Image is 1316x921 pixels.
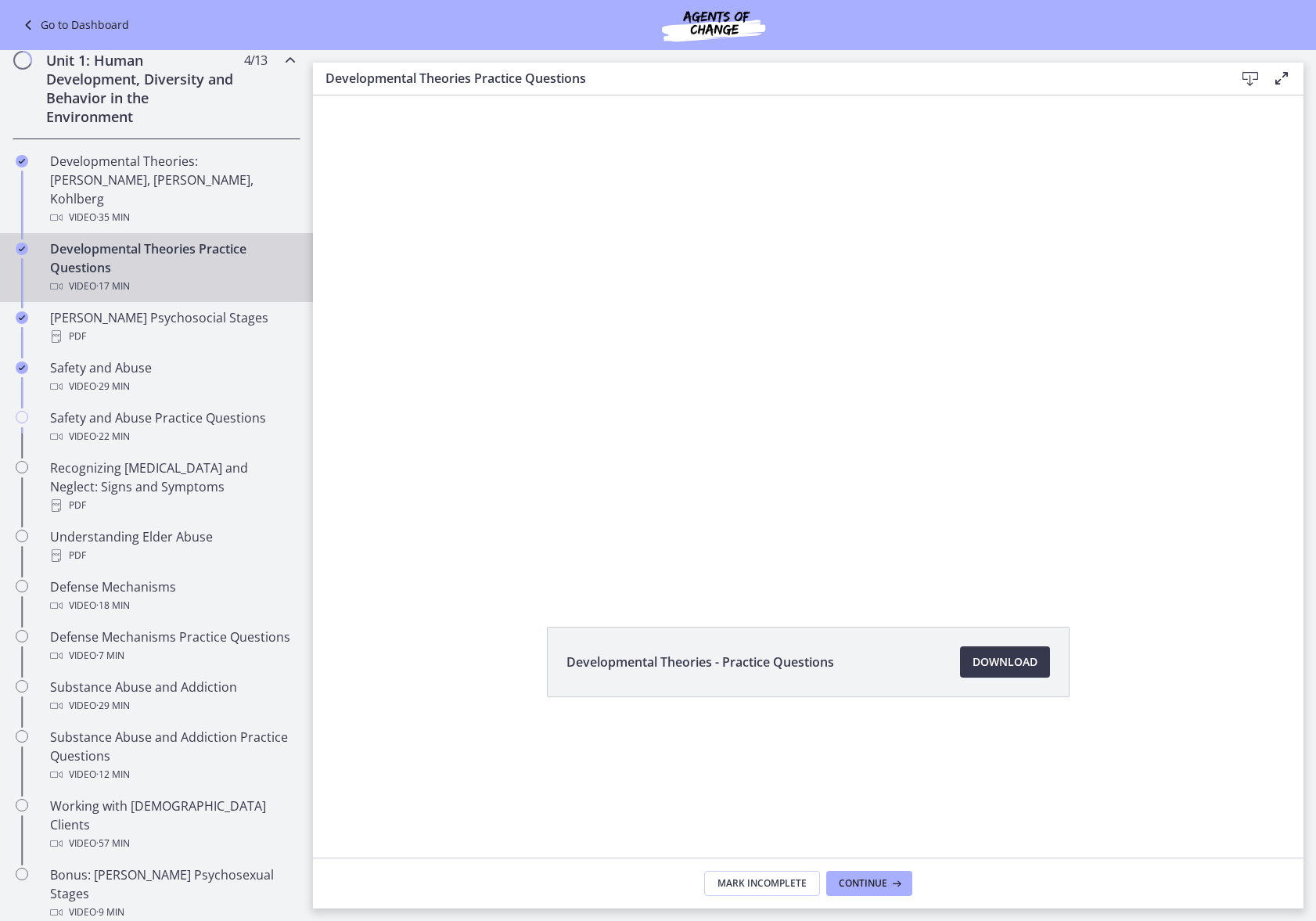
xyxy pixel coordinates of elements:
[50,834,294,853] div: Video
[50,546,294,565] div: PDF
[244,51,267,70] span: 4 / 13
[16,155,28,167] i: Completed
[826,871,912,896] button: Continue
[973,653,1037,671] span: Download
[50,678,294,715] div: Substance Abuse and Addiction
[50,577,294,615] div: Defense Mechanisms
[50,377,294,396] div: Video
[96,696,130,715] span: · 29 min
[50,765,294,784] div: Video
[717,877,807,890] span: Mark Incomplete
[96,427,130,446] span: · 22 min
[50,408,294,446] div: Safety and Abuse Practice Questions
[50,358,294,396] div: Safety and Abuse
[325,69,1210,88] h3: Developmental Theories Practice Questions
[50,696,294,715] div: Video
[96,377,130,396] span: · 29 min
[50,527,294,565] div: Understanding Elder Abuse
[50,308,294,346] div: [PERSON_NAME] Psychosocial Stages
[620,6,807,44] img: Agents of Change
[960,646,1050,678] a: Download
[50,277,294,296] div: Video
[96,765,130,784] span: · 12 min
[50,239,294,296] div: Developmental Theories Practice Questions
[50,496,294,515] div: PDF
[313,95,1303,591] iframe: Video Lesson
[19,16,129,34] a: Go to Dashboard
[50,427,294,446] div: Video
[50,646,294,665] div: Video
[50,728,294,784] div: Substance Abuse and Addiction Practice Questions
[50,628,294,665] div: Defense Mechanisms Practice Questions
[50,459,294,515] div: Recognizing [MEDICAL_DATA] and Neglect: Signs and Symptoms
[96,277,130,296] span: · 17 min
[16,311,28,324] i: Completed
[96,646,124,665] span: · 7 min
[704,871,820,896] button: Mark Incomplete
[46,51,237,126] h2: Unit 1: Human Development, Diversity and Behavior in the Environment
[50,596,294,615] div: Video
[839,877,887,890] span: Continue
[50,327,294,346] div: PDF
[16,243,28,255] i: Completed
[96,208,130,227] span: · 35 min
[50,152,294,227] div: Developmental Theories: [PERSON_NAME], [PERSON_NAME], Kohlberg
[50,208,294,227] div: Video
[566,653,834,671] span: Developmental Theories - Practice Questions
[96,834,130,853] span: · 57 min
[96,596,130,615] span: · 18 min
[16,362,28,374] i: Completed
[50,797,294,853] div: Working with [DEMOGRAPHIC_DATA] Clients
